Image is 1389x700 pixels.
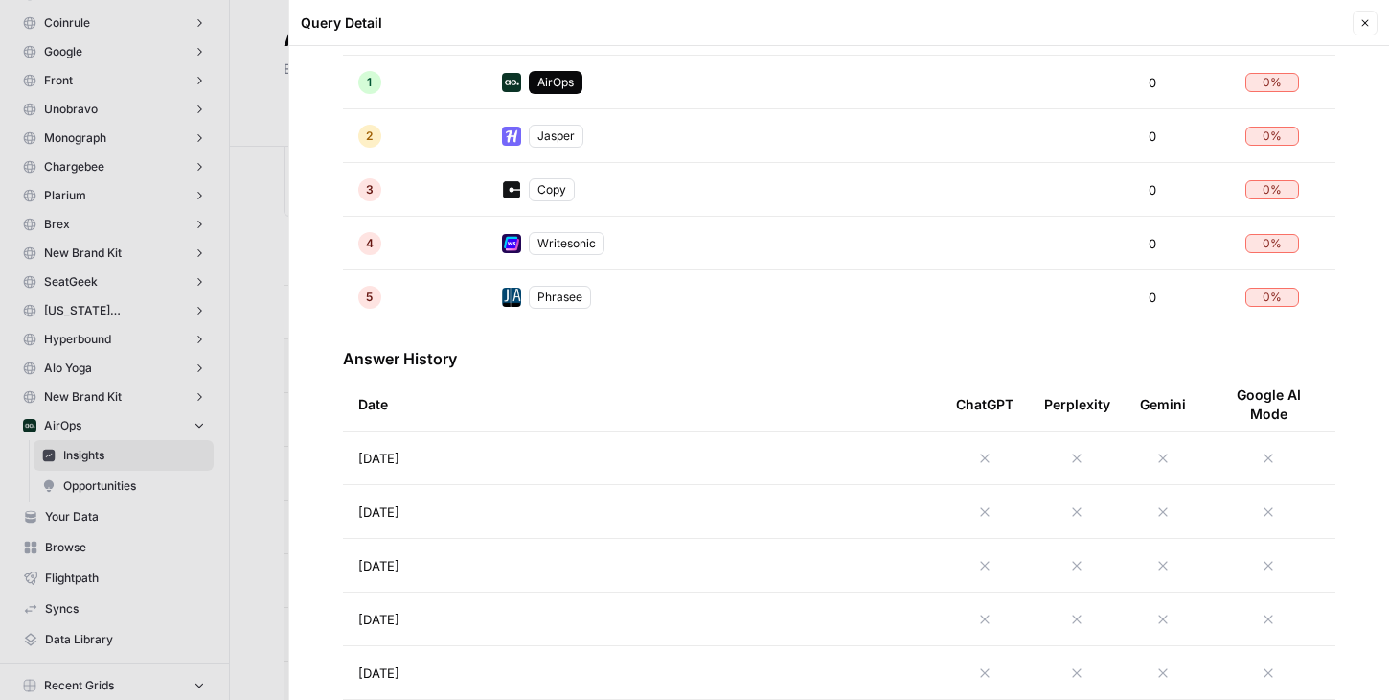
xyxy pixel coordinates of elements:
[366,235,374,252] span: 4
[1149,288,1156,307] span: 0
[358,610,399,629] span: [DATE]
[529,232,604,255] div: Writesonic
[343,347,1336,370] h3: Answer History
[529,286,591,309] div: Phrasee
[1263,289,1282,306] span: 0 %
[1263,181,1282,198] span: 0 %
[502,180,521,199] img: q1k0jh8xe2mxn088pu84g40890p5
[358,664,399,683] span: [DATE]
[1263,128,1282,145] span: 0 %
[367,74,372,91] span: 1
[1217,378,1320,431] div: Google AI Mode
[502,127,521,146] img: m99gc1mb2p27l8faod7pewtdphe4
[502,288,521,307] img: 1g82l3ejte092e21yheja5clfcxz
[502,73,521,92] img: yjux4x3lwinlft1ym4yif8lrli78
[956,378,1013,431] div: ChatGPT
[1263,235,1282,252] span: 0 %
[529,71,582,94] div: AirOps
[1149,180,1156,199] span: 0
[301,13,1348,33] div: Query Detail
[1149,73,1156,92] span: 0
[366,289,373,306] span: 5
[1149,234,1156,253] span: 0
[358,502,399,522] span: [DATE]
[529,125,583,148] div: Jasper
[1140,378,1186,431] div: Gemini
[358,449,399,468] span: [DATE]
[1263,74,1282,91] span: 0 %
[358,556,399,575] span: [DATE]
[1044,378,1110,431] div: Perplexity
[502,234,521,253] img: cbtemd9yngpxf5d3cs29ym8ckjcf
[366,128,373,145] span: 2
[1149,127,1156,146] span: 0
[366,181,374,198] span: 3
[358,378,926,431] div: Date
[529,178,575,201] div: Copy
